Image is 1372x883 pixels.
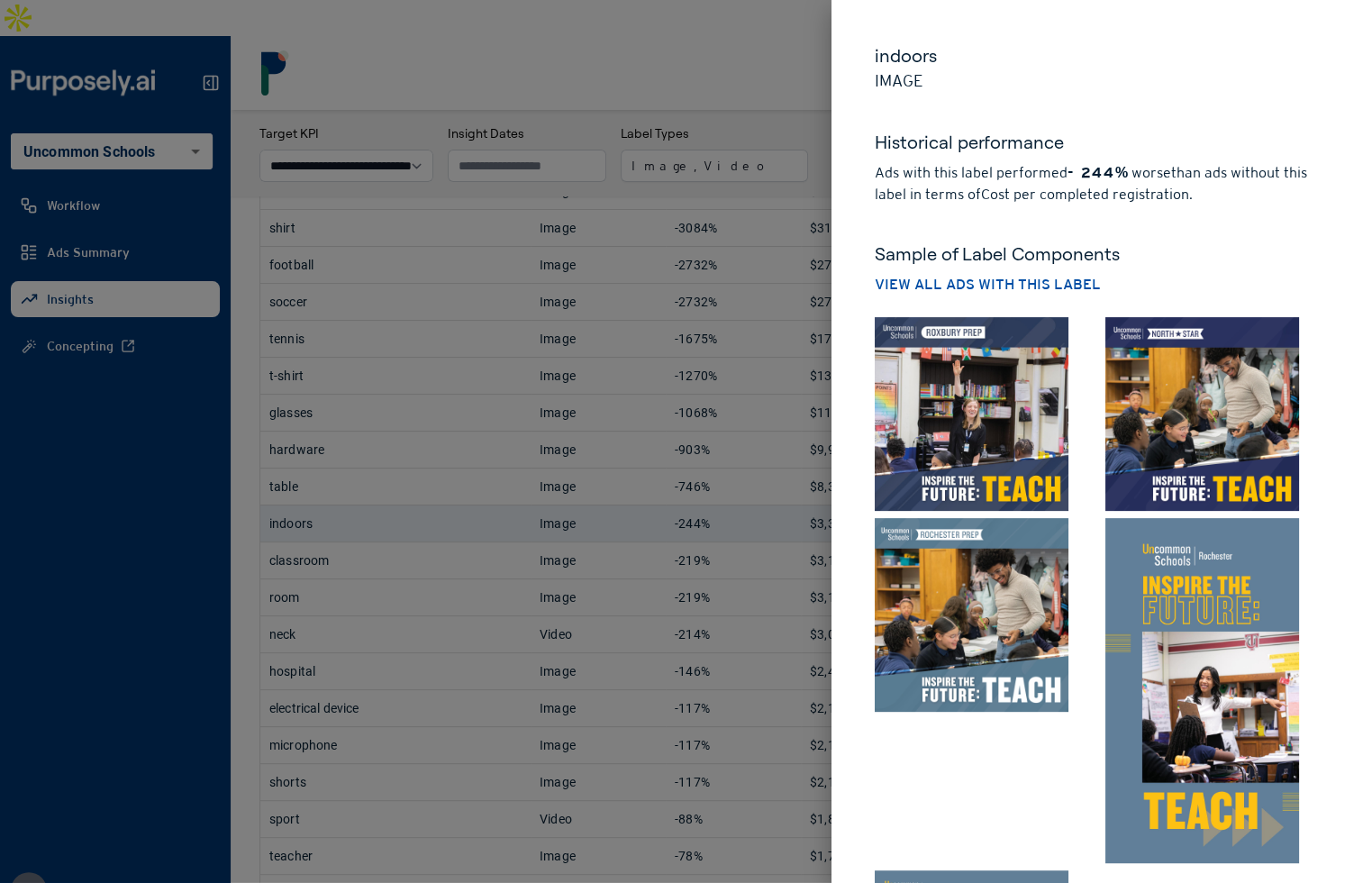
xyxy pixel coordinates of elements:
img: img0ef24338fa4c4bbbbf6519a22e1929b9 [1105,317,1299,511]
p: Ads with this label performed worse than ads without this label in terms of Cost per completed re... [875,162,1329,205]
img: img6b0497985b0fe526d7a350fe8a186bd8 [875,518,1068,712]
p: Image [875,68,1329,94]
img: imge851e5f395b8bb9cbedad5e675b42adb [875,317,1068,511]
strong: -244% [1068,164,1128,181]
h5: Sample of Label Components [875,241,1329,267]
h5: Historical performance [875,130,1329,162]
h5: indoors [875,43,1329,68]
button: View all ads with this label [875,274,1101,296]
img: img557746b2cb1ad0389016e7ff54210e55 [1105,518,1299,863]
